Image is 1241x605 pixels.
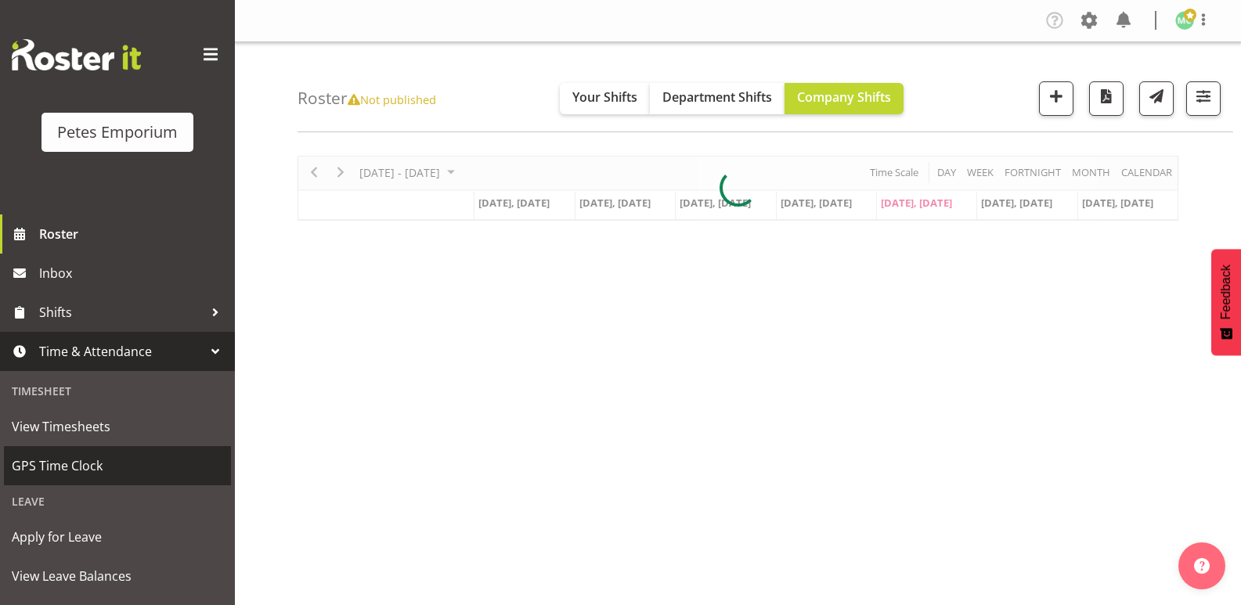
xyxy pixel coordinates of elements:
[4,407,231,446] a: View Timesheets
[12,415,223,438] span: View Timesheets
[4,485,231,517] div: Leave
[1219,265,1233,319] span: Feedback
[39,340,204,363] span: Time & Attendance
[12,525,223,549] span: Apply for Leave
[1139,81,1174,116] button: Send a list of all shifts for the selected filtered period to all rostered employees.
[650,83,785,114] button: Department Shifts
[1089,81,1124,116] button: Download a PDF of the roster according to the set date range.
[4,375,231,407] div: Timesheet
[662,88,772,106] span: Department Shifts
[12,564,223,588] span: View Leave Balances
[348,92,436,107] span: Not published
[1211,249,1241,355] button: Feedback - Show survey
[298,89,436,107] h4: Roster
[12,454,223,477] span: GPS Time Clock
[1175,11,1194,30] img: melissa-cowen2635.jpg
[39,301,204,324] span: Shifts
[560,83,650,114] button: Your Shifts
[572,88,637,106] span: Your Shifts
[4,556,231,596] a: View Leave Balances
[1194,558,1210,574] img: help-xxl-2.png
[39,222,227,246] span: Roster
[797,88,891,106] span: Company Shifts
[4,517,231,556] a: Apply for Leave
[1186,81,1221,116] button: Filter Shifts
[12,39,141,70] img: Rosterit website logo
[4,446,231,485] a: GPS Time Clock
[1039,81,1073,116] button: Add a new shift
[785,83,904,114] button: Company Shifts
[57,121,178,144] div: Petes Emporium
[39,261,227,285] span: Inbox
